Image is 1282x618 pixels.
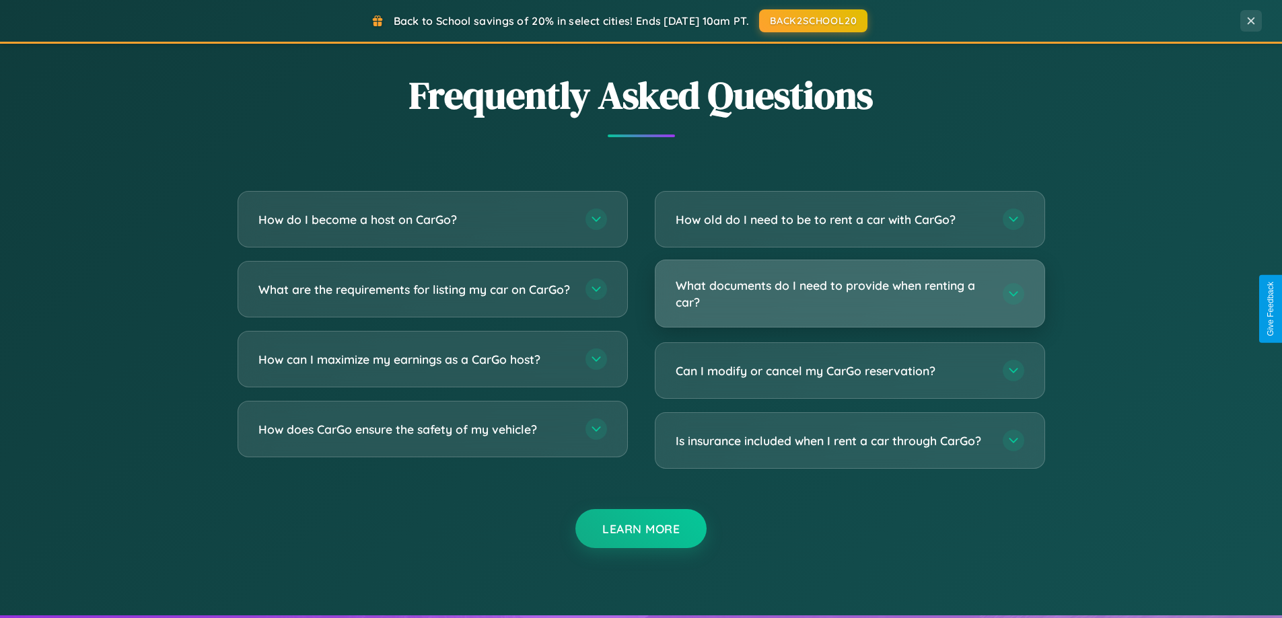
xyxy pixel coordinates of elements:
[258,211,572,228] h3: How do I become a host on CarGo?
[258,421,572,438] h3: How does CarGo ensure the safety of my vehicle?
[575,509,707,548] button: Learn More
[676,277,989,310] h3: What documents do I need to provide when renting a car?
[1266,282,1275,336] div: Give Feedback
[258,351,572,368] h3: How can I maximize my earnings as a CarGo host?
[676,211,989,228] h3: How old do I need to be to rent a car with CarGo?
[676,432,989,449] h3: Is insurance included when I rent a car through CarGo?
[394,14,749,28] span: Back to School savings of 20% in select cities! Ends [DATE] 10am PT.
[676,362,989,379] h3: Can I modify or cancel my CarGo reservation?
[238,69,1045,121] h2: Frequently Asked Questions
[258,281,572,298] h3: What are the requirements for listing my car on CarGo?
[759,9,867,32] button: BACK2SCHOOL20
